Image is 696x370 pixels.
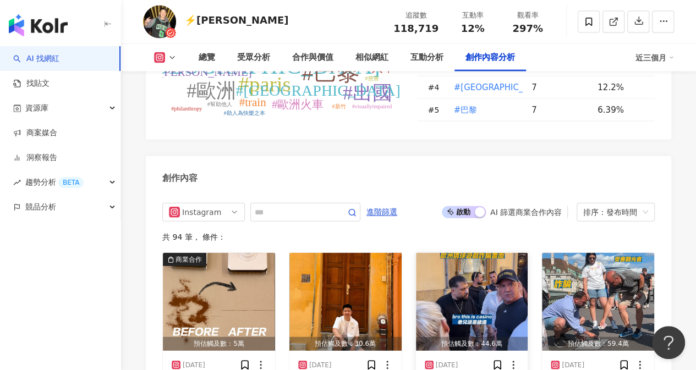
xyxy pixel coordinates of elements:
img: post-image [163,253,275,351]
img: logo [9,14,68,36]
tspan: #[PERSON_NAME] [154,65,251,79]
img: post-image [289,253,402,351]
td: 12.2% [589,76,655,99]
tspan: #歐洲 [187,80,236,102]
span: 297% [512,23,543,34]
div: 總覽 [199,51,215,64]
span: 競品分析 [25,195,56,219]
img: post-image [416,253,528,351]
span: 118,719 [393,23,439,34]
span: #巴黎 [454,104,478,116]
button: 預估觸及數：30.6萬 [289,253,402,351]
td: #france [445,76,523,99]
div: 7 [531,81,589,93]
div: # 4 [428,81,445,93]
button: 進階篩選 [366,203,398,220]
div: 互動分析 [410,51,443,64]
img: KOL Avatar [143,5,176,38]
div: [DATE] [183,361,205,370]
tspan: #philanthropy [171,106,202,112]
div: 共 94 筆 ， 條件： [162,233,655,241]
button: 預估觸及數：59.4萬 [542,253,654,351]
img: post-image [542,253,654,351]
td: #巴黎 [445,99,523,122]
div: 觀看率 [507,10,549,21]
div: 相似網紅 [355,51,388,64]
div: 合作與價值 [292,51,333,64]
div: 商業合作 [176,254,202,265]
div: 預估觸及數：44.6萬 [416,337,528,351]
button: 商業合作預估觸及數：5萬 [163,253,275,351]
div: 追蹤數 [393,10,439,21]
tspan: #巴黎 [302,60,360,85]
div: 預估觸及數：59.4萬 [542,337,654,351]
div: Instagram [182,203,218,221]
div: 7 [531,104,589,116]
span: 資源庫 [25,96,48,120]
td: 6.39% [589,99,655,122]
button: 預估觸及數：44.6萬 [416,253,528,351]
span: rise [13,179,21,186]
div: AI 篩選商業合作內容 [490,208,562,217]
div: 預估觸及數：5萬 [163,337,275,351]
tspan: #visuallyimpaired [352,104,392,110]
span: 進階篩選 [366,203,397,221]
tspan: #助人為快樂之本 [224,111,265,117]
span: 趨勢分析 [25,170,84,195]
button: #[GEOGRAPHIC_DATA] [453,76,548,98]
div: # 5 [428,104,445,116]
div: 受眾分析 [237,51,270,64]
span: #[GEOGRAPHIC_DATA] [454,81,547,93]
div: BETA [58,177,84,188]
a: 洞察報告 [13,152,57,163]
div: 12.2% [598,81,644,93]
div: 近三個月 [635,49,674,67]
tspan: #慈善 [365,75,379,81]
div: [DATE] [436,361,458,370]
button: #巴黎 [453,99,478,121]
span: 12% [461,23,484,34]
div: 創作內容分析 [465,51,515,64]
div: ⚡️[PERSON_NAME] [184,13,288,27]
a: 找貼文 [13,78,50,89]
tspan: #paris [239,72,291,96]
div: 互動率 [452,10,494,21]
tspan: #train [239,96,266,109]
tspan: #新竹 [332,104,346,110]
div: [DATE] [562,361,584,370]
div: 預估觸及數：30.6萬 [289,337,402,351]
tspan: #幫助他人 [207,102,232,108]
iframe: Help Scout Beacon - Open [652,326,685,359]
tspan: #[GEOGRAPHIC_DATA] [235,82,401,99]
div: 排序：發布時間 [583,203,638,221]
a: searchAI 找網紅 [13,53,59,64]
div: 6.39% [598,104,644,116]
div: [DATE] [309,361,332,370]
tspan: #歐洲火車 [272,98,324,112]
div: 創作內容 [162,172,198,184]
a: 商案媒合 [13,128,57,139]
